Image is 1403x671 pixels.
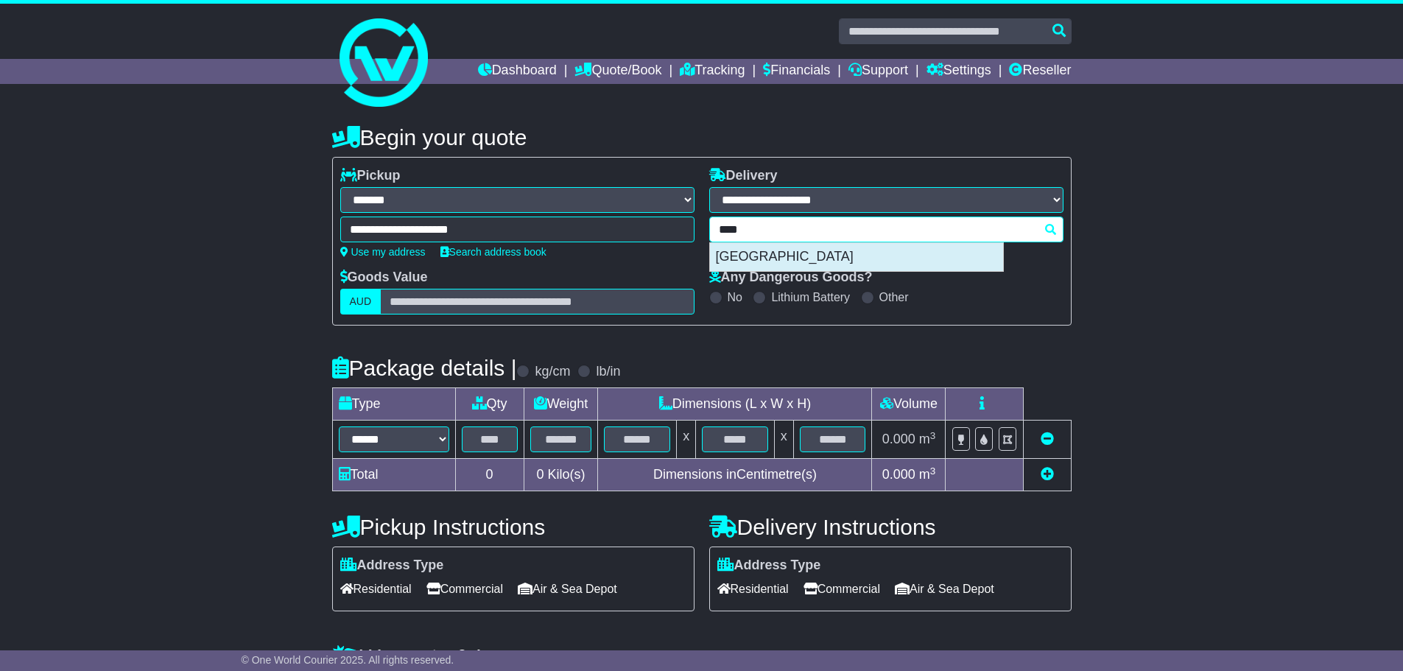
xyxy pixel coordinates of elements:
h4: Pickup Instructions [332,515,695,539]
a: Support [848,59,908,84]
span: Residential [340,577,412,600]
span: m [919,432,936,446]
td: Dimensions in Centimetre(s) [598,459,872,491]
h4: Warranty & Insurance [332,644,1072,669]
td: Kilo(s) [524,459,598,491]
a: Dashboard [478,59,557,84]
label: lb/in [596,364,620,380]
a: Add new item [1041,467,1054,482]
td: Total [332,459,455,491]
td: Type [332,388,455,421]
label: Delivery [709,168,778,184]
label: kg/cm [535,364,570,380]
a: Remove this item [1041,432,1054,446]
label: Address Type [340,558,444,574]
span: Air & Sea Depot [518,577,617,600]
h4: Package details | [332,356,517,380]
span: Commercial [804,577,880,600]
label: Address Type [717,558,821,574]
label: No [728,290,742,304]
a: Use my address [340,246,426,258]
span: m [919,467,936,482]
label: Any Dangerous Goods? [709,270,873,286]
span: Air & Sea Depot [895,577,994,600]
td: Dimensions (L x W x H) [598,388,872,421]
div: [GEOGRAPHIC_DATA] [710,243,1003,271]
h4: Begin your quote [332,125,1072,150]
a: Settings [926,59,991,84]
td: Qty [455,388,524,421]
td: Weight [524,388,598,421]
sup: 3 [930,466,936,477]
span: Commercial [426,577,503,600]
a: Reseller [1009,59,1071,84]
label: Goods Value [340,270,428,286]
a: Search address book [440,246,546,258]
typeahead: Please provide city [709,217,1063,242]
a: Tracking [680,59,745,84]
a: Quote/Book [574,59,661,84]
span: 0 [536,467,544,482]
span: 0.000 [882,432,915,446]
a: Financials [763,59,830,84]
label: Other [879,290,909,304]
span: © One World Courier 2025. All rights reserved. [242,654,454,666]
span: Residential [717,577,789,600]
label: Pickup [340,168,401,184]
label: Lithium Battery [771,290,850,304]
span: 0.000 [882,467,915,482]
td: Volume [872,388,946,421]
h4: Delivery Instructions [709,515,1072,539]
td: x [677,421,696,459]
sup: 3 [930,430,936,441]
td: 0 [455,459,524,491]
td: x [774,421,793,459]
label: AUD [340,289,381,315]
